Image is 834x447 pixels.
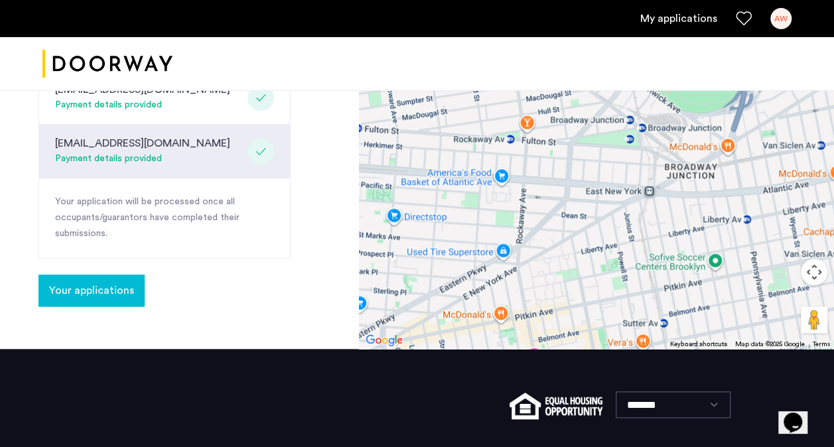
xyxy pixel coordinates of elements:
button: Drag Pegman onto the map to open Street View [801,306,827,333]
img: equal-housing.png [510,393,602,419]
select: Language select [616,391,730,418]
button: Keyboard shortcuts [670,340,727,349]
span: Map data ©2025 Google [735,341,805,348]
button: Map camera controls [801,259,827,285]
iframe: chat widget [778,394,821,434]
img: Google [362,332,406,349]
img: logo [42,39,173,89]
span: Your applications [49,283,134,298]
cazamio-button: Go to application [38,285,145,296]
div: AW [770,8,792,29]
button: button [38,275,145,306]
a: Cazamio logo [42,39,173,89]
p: Your application will be processed once all occupants/guarantors have completed their submissions. [55,194,274,242]
a: Open this area in Google Maps (opens a new window) [362,332,406,349]
a: Favorites [736,11,752,27]
a: My application [640,11,717,27]
a: Terms [813,340,830,349]
div: Payment details provided [55,97,230,113]
div: Payment details provided [55,151,230,167]
div: [EMAIL_ADDRESS][DOMAIN_NAME] [55,135,230,151]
